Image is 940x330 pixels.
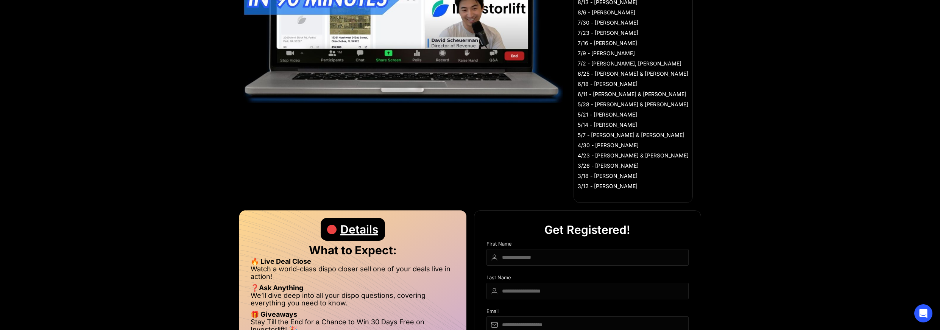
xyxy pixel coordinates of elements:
li: Watch a world-class dispo closer sell one of your deals live in action! [251,265,455,284]
strong: 🔥 Live Deal Close [251,257,311,265]
strong: 🎁 Giveaways [251,310,297,318]
li: We’ll dive deep into all your dispo questions, covering everything you need to know. [251,292,455,311]
div: Email [486,308,689,316]
strong: What to Expect: [309,243,397,257]
div: First Name [486,241,689,249]
div: Open Intercom Messenger [914,304,932,322]
div: Last Name [486,275,689,283]
div: Details [340,218,378,241]
strong: ❓Ask Anything [251,284,303,292]
div: Get Registered! [544,218,630,241]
